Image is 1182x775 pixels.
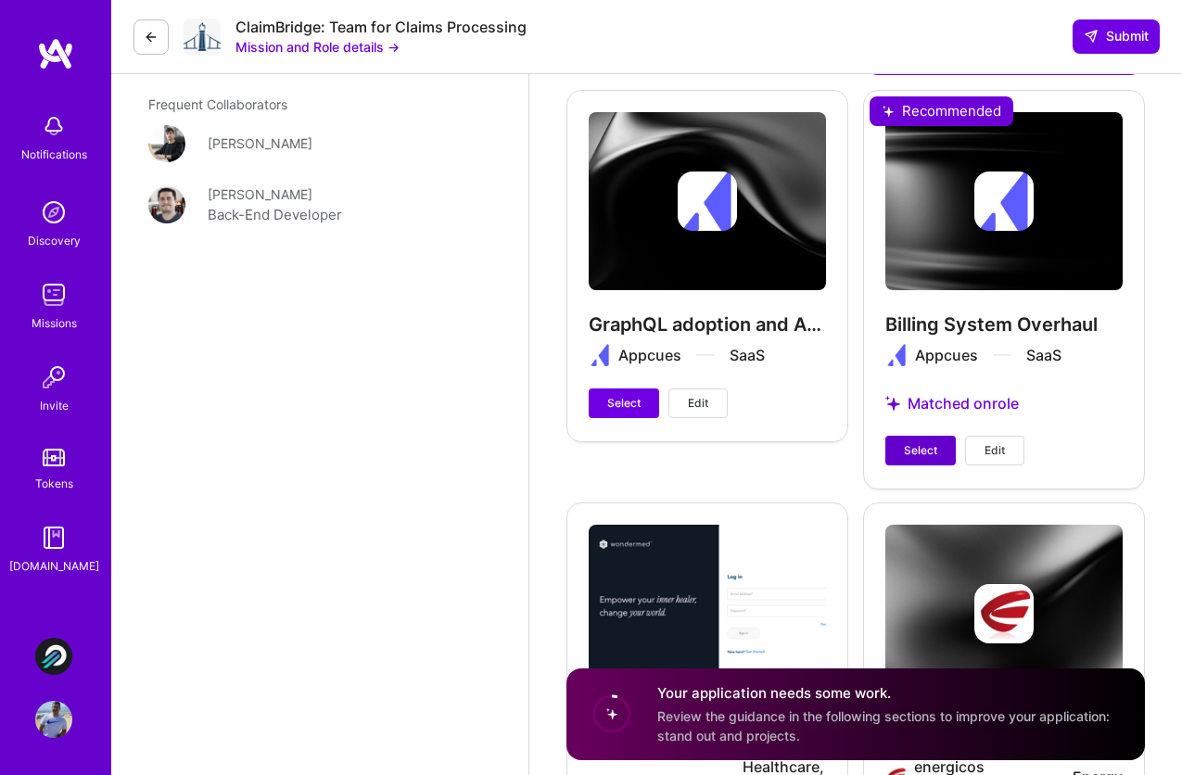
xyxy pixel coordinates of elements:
[35,519,72,556] img: guide book
[148,186,185,223] img: User Avatar
[148,125,185,162] img: User Avatar
[235,37,400,57] button: Mission and Role details →
[35,108,72,145] img: bell
[208,133,312,153] div: [PERSON_NAME]
[35,638,72,675] img: Plato Systems: Front-End Development
[688,395,708,412] span: Edit
[607,395,641,412] span: Select
[21,145,87,164] div: Notifications
[32,313,77,333] div: Missions
[208,184,312,204] div: [PERSON_NAME]
[1084,29,1099,44] i: icon SendLight
[35,276,72,313] img: teamwork
[589,388,659,418] button: Select
[35,701,72,738] img: User Avatar
[985,442,1005,459] span: Edit
[9,556,99,576] div: [DOMAIN_NAME]
[148,125,491,162] a: User Avatar[PERSON_NAME]
[965,436,1024,465] button: Edit
[1084,27,1149,45] span: Submit
[43,449,65,466] img: tokens
[148,184,491,226] a: User Avatar[PERSON_NAME]Back-End Developer
[657,708,1110,743] span: Review the guidance in the following sections to improve your application: stand out and projects.
[37,37,74,70] img: logo
[668,388,728,418] button: Edit
[35,474,73,493] div: Tokens
[904,442,937,459] span: Select
[144,30,159,44] i: icon LeftArrowDark
[35,359,72,396] img: Invite
[885,436,956,465] button: Select
[35,194,72,231] img: discovery
[208,204,342,226] div: Back-End Developer
[28,231,81,250] div: Discovery
[40,396,69,415] div: Invite
[31,701,77,738] a: User Avatar
[148,96,287,112] span: Frequent Collaborators
[1073,19,1160,53] button: Submit
[184,19,221,56] img: Company Logo
[235,18,527,37] div: ClaimBridge: Team for Claims Processing
[31,638,77,675] a: Plato Systems: Front-End Development
[657,683,1123,703] h4: Your application needs some work.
